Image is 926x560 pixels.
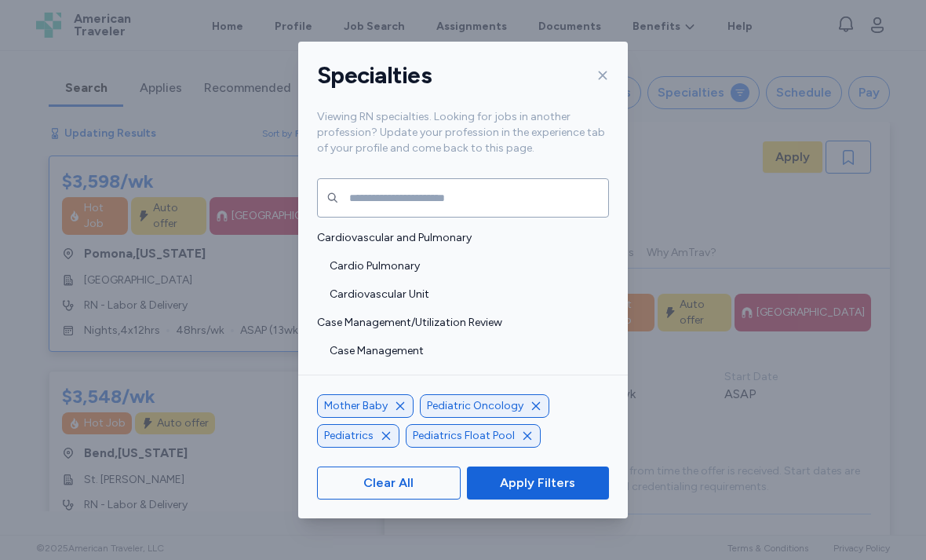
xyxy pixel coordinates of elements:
span: Pediatrics Float Pool [413,428,515,444]
span: Mother Baby [324,398,388,414]
div: Viewing RN specialties. Looking for jobs in another profession? Update your profession in the exp... [298,109,628,175]
h1: Specialties [317,60,432,90]
span: Clear All [363,474,414,492]
span: Pediatric Oncology [427,398,523,414]
span: Cardio Pulmonary [330,258,600,274]
span: Case Management/Utilization Review [317,315,600,331]
span: Pediatrics [324,428,374,444]
button: Apply Filters [467,467,609,500]
span: Apply Filters [500,474,575,492]
span: Case Management [330,343,600,359]
span: Cardiovascular and Pulmonary [317,230,600,246]
span: Cardiovascular Unit [330,287,600,302]
button: Clear All [317,467,461,500]
span: Utilization Review [330,372,600,387]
